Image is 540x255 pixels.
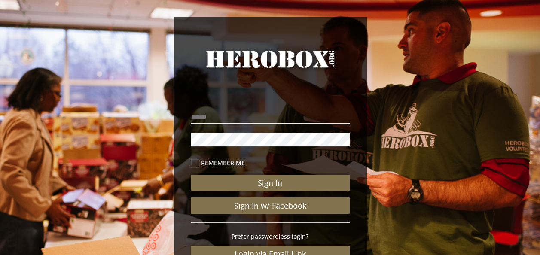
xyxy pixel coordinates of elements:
[191,47,350,87] a: HeroBox
[191,158,350,168] label: Remember me
[191,197,350,214] a: Sign In w/ Facebook
[191,175,350,191] button: Sign In
[191,231,350,241] p: Prefer passwordless login?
